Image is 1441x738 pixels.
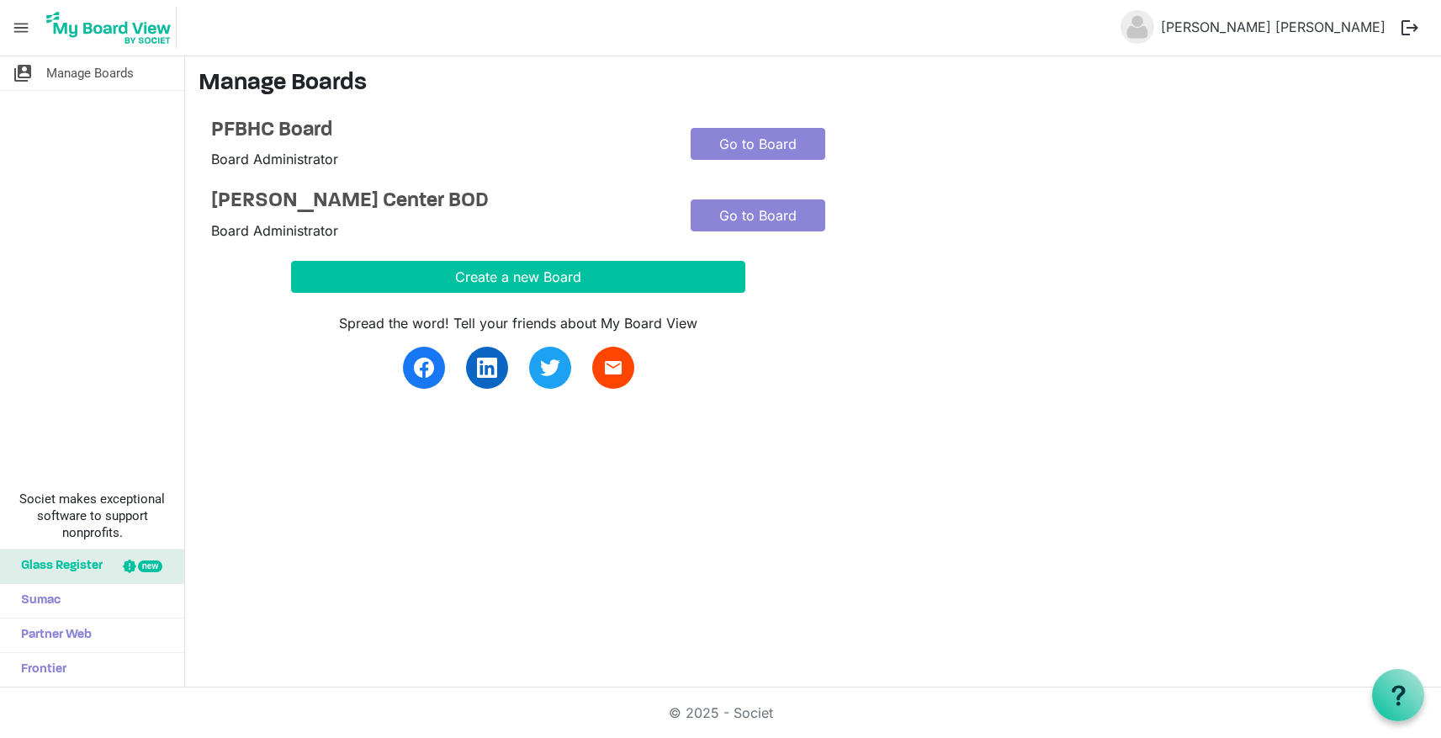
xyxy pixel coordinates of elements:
[291,261,745,293] button: Create a new Board
[41,7,183,49] a: My Board View Logo
[669,704,773,721] a: © 2025 - Societ
[138,560,162,572] div: new
[592,347,634,389] a: email
[211,222,338,239] span: Board Administrator
[211,119,665,143] a: PFBHC Board
[691,128,825,160] a: Go to Board
[13,550,103,583] span: Glass Register
[211,189,665,214] a: [PERSON_NAME] Center BOD
[46,56,134,90] span: Manage Boards
[13,653,66,687] span: Frontier
[414,358,434,378] img: facebook.svg
[540,358,560,378] img: twitter.svg
[41,7,177,49] img: My Board View Logo
[13,619,92,652] span: Partner Web
[603,358,623,378] span: email
[1154,10,1392,44] a: [PERSON_NAME] [PERSON_NAME]
[199,70,1428,98] h3: Manage Boards
[13,584,61,618] span: Sumac
[1392,10,1428,45] button: logout
[291,313,745,333] div: Spread the word! Tell your friends about My Board View
[5,12,37,44] span: menu
[13,56,33,90] span: switch_account
[691,199,825,231] a: Go to Board
[211,151,338,167] span: Board Administrator
[1120,10,1154,44] img: no-profile-picture.svg
[477,358,497,378] img: linkedin.svg
[8,491,177,541] span: Societ makes exceptional software to support nonprofits.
